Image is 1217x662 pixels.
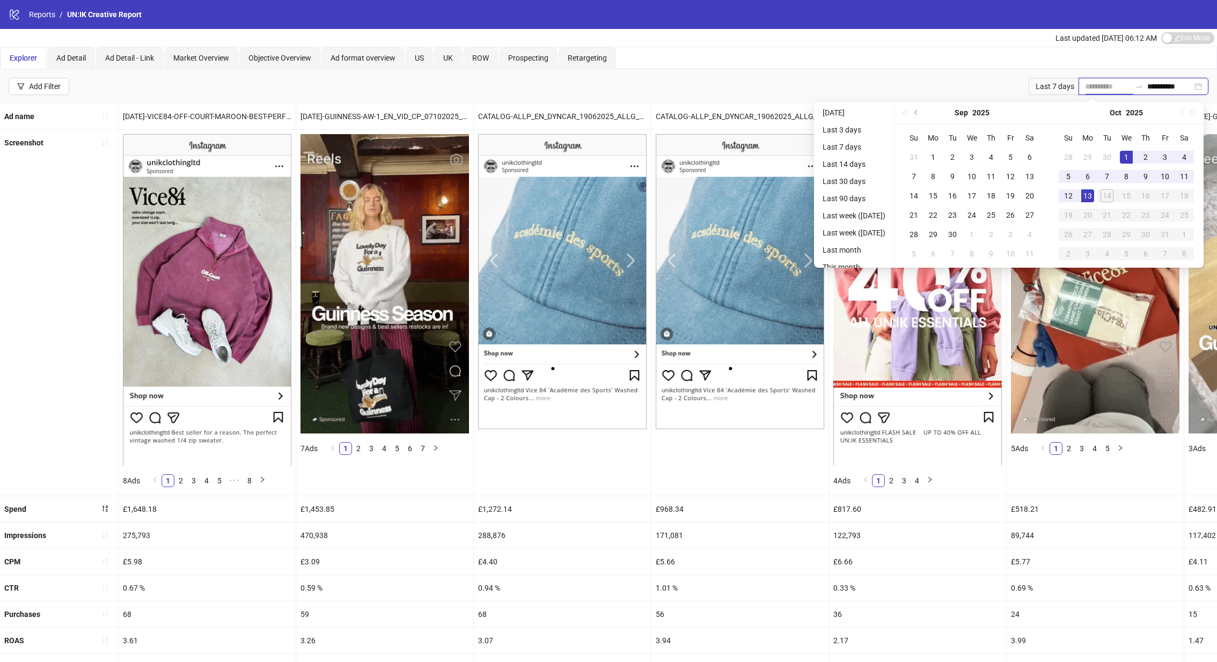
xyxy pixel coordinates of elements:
[904,225,923,244] td: 2025-09-28
[1178,247,1191,260] div: 8
[1139,189,1152,202] div: 16
[1117,205,1136,225] td: 2025-10-22
[1001,244,1020,263] td: 2025-10-10
[1004,151,1017,164] div: 5
[1023,170,1036,183] div: 13
[101,113,109,120] span: sort-ascending
[1175,244,1194,263] td: 2025-11-08
[946,151,959,164] div: 2
[415,54,424,62] span: US
[962,128,981,148] th: We
[981,148,1001,167] td: 2025-09-04
[1117,186,1136,205] td: 2025-10-15
[1059,167,1078,186] td: 2025-10-05
[174,474,187,487] li: 2
[1001,225,1020,244] td: 2025-10-03
[432,445,439,451] span: right
[1040,445,1046,451] span: left
[296,104,473,129] div: [DATE]-GUINNESS-AW-1_EN_VID_CP_07102025_ALLG_CC_SC24_None_
[443,54,453,62] span: UK
[1136,148,1155,167] td: 2025-10-02
[955,102,968,123] button: Choose a month
[1059,128,1078,148] th: Su
[404,442,416,455] li: 6
[4,138,43,147] b: Screenshot
[962,148,981,167] td: 2025-09-03
[9,78,69,95] button: Add Filter
[904,167,923,186] td: 2025-09-07
[1078,205,1097,225] td: 2025-10-20
[1159,189,1171,202] div: 17
[331,54,395,62] span: Ad format overview
[981,186,1001,205] td: 2025-09-18
[340,443,351,454] a: 1
[923,474,936,487] button: right
[1023,209,1036,222] div: 27
[67,10,142,19] span: UN:IK Creative Report
[907,151,920,164] div: 31
[818,123,890,136] li: Last 3 days
[923,186,943,205] td: 2025-09-15
[1097,244,1117,263] td: 2025-11-04
[927,247,940,260] div: 6
[1159,228,1171,241] div: 31
[1159,170,1171,183] div: 10
[1102,443,1113,454] a: 5
[962,225,981,244] td: 2025-10-01
[1078,128,1097,148] th: Mo
[10,54,37,62] span: Explorer
[162,475,174,487] a: 1
[943,148,962,167] td: 2025-09-02
[478,134,647,429] img: Screenshot 120226629577430356
[213,474,226,487] li: 5
[17,83,25,90] span: filter
[256,474,269,487] li: Next Page
[651,104,829,129] div: CATALOG-ALLP_EN_DYNCAR_19062025_ALLG_CC_SC3_None_RET
[943,205,962,225] td: 2025-09-23
[1081,247,1094,260] div: 3
[1001,205,1020,225] td: 2025-09-26
[1059,244,1078,263] td: 2025-11-02
[1159,151,1171,164] div: 3
[981,128,1001,148] th: Th
[898,474,911,487] li: 3
[818,158,890,171] li: Last 14 days
[404,443,416,454] a: 6
[300,134,469,433] img: Screenshot 120233811738410356
[472,54,489,62] span: ROW
[946,209,959,222] div: 23
[946,247,959,260] div: 7
[1134,82,1143,91] span: swap-right
[214,475,225,487] a: 5
[1020,244,1039,263] td: 2025-10-11
[985,151,998,164] div: 4
[226,474,243,487] li: Next 5 Pages
[1159,247,1171,260] div: 7
[101,637,109,644] span: sort-ascending
[907,209,920,222] div: 21
[907,170,920,183] div: 7
[1023,228,1036,241] div: 4
[329,445,336,451] span: left
[965,151,978,164] div: 3
[1101,228,1113,241] div: 28
[1114,442,1127,455] button: right
[1178,228,1191,241] div: 1
[1001,167,1020,186] td: 2025-09-12
[1063,443,1075,454] a: 2
[187,474,200,487] li: 3
[962,186,981,205] td: 2025-09-17
[981,167,1001,186] td: 2025-09-11
[1178,151,1191,164] div: 4
[873,475,884,487] a: 1
[911,474,923,487] li: 4
[1120,189,1133,202] div: 15
[378,442,391,455] li: 4
[429,442,442,455] button: right
[1020,128,1039,148] th: Sa
[985,247,998,260] div: 9
[1101,442,1114,455] li: 5
[1062,189,1075,202] div: 12
[173,54,229,62] span: Market Overview
[965,189,978,202] div: 17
